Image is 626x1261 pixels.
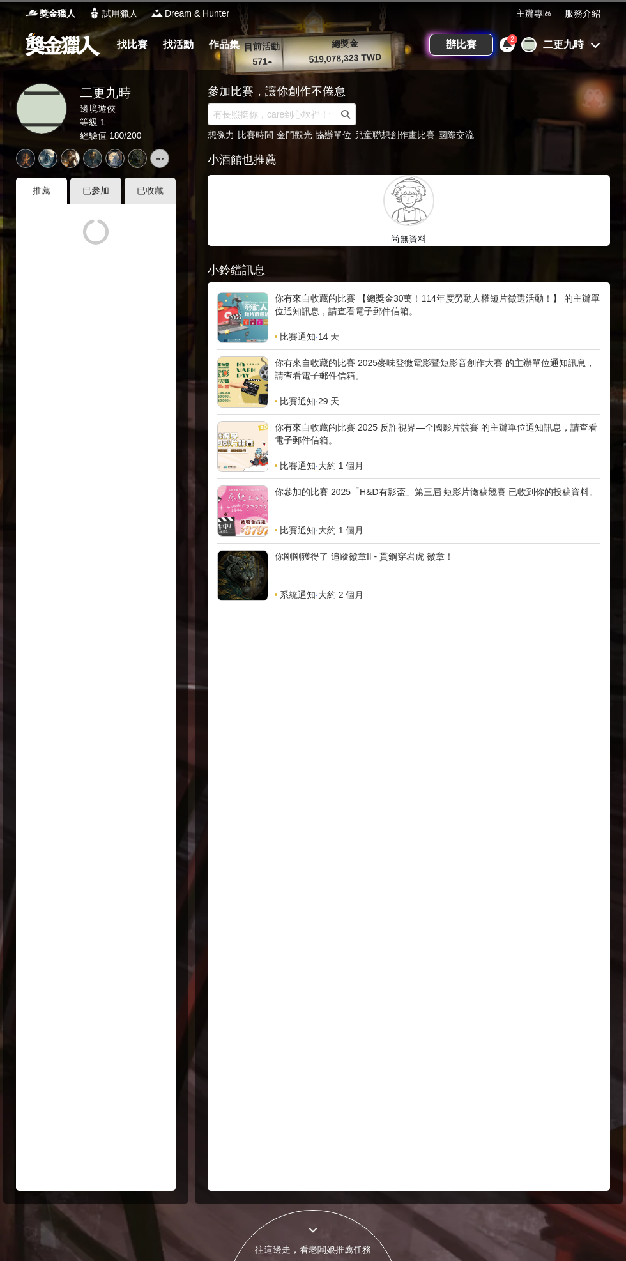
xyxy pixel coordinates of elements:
span: 14 天 [318,330,339,343]
div: 你剛剛獲得了 追蹤徽章II - 貫鋼穿岩虎 徽章！ [275,550,600,588]
input: 有長照挺你，care到心坎裡！青春出手，拍出照顧 影音徵件活動 [208,103,335,125]
a: 你有來自收藏的比賽 2025麥味登微電影暨短影音創作大賽 的主辦單位通知訊息，請查看電子郵件信箱。比賽通知·29 天 [217,356,600,408]
div: 邊境遊俠 [80,102,142,116]
a: 作品集 [204,36,245,54]
a: 比賽時間 [238,130,273,140]
a: 找活動 [158,36,199,54]
span: 大約 1 個月 [318,524,364,537]
div: 參加比賽，讓你創作不倦怠 [208,83,565,100]
span: 比賽通知 [280,459,316,472]
a: 金門觀光 [277,130,312,140]
a: LogoDream & Hunter [151,7,229,20]
div: 已參加 [70,178,121,204]
span: 29 天 [318,395,339,408]
span: 等級 [80,117,98,127]
div: 你有來自收藏的比賽 2025麥味登微電影暨短影音創作大賽 的主辦單位通知訊息，請查看電子郵件信箱。 [275,356,600,395]
img: Logo [151,6,164,19]
div: 小酒館也推薦 [208,151,610,169]
div: 你有來自收藏的比賽 2025 反詐視界—全國影片競賽 的主辦單位通知訊息，請查看電子郵件信箱。 [275,421,600,459]
span: 2 [510,36,514,43]
span: 比賽通知 [280,395,316,408]
span: Dream & Hunter [165,7,229,20]
a: Logo獎金獵人 [26,7,75,20]
a: 你有來自收藏的比賽 2025 反詐視界—全國影片競賽 的主辦單位通知訊息，請查看電子郵件信箱。比賽通知·大約 1 個月 [217,421,600,472]
a: 找比賽 [112,36,153,54]
div: 小鈴鐺訊息 [208,262,610,279]
span: 比賽通知 [280,330,316,343]
span: · [316,524,318,537]
span: 大約 2 個月 [318,588,364,601]
span: 試用獵人 [102,7,138,20]
a: 二 [16,83,67,134]
div: 推薦 [16,178,67,204]
img: Logo [88,6,101,19]
p: 尚無資料 [208,233,610,246]
span: 系統通知 [280,588,316,601]
div: 二更九時 [543,37,584,52]
img: Logo [26,6,38,19]
span: 180 / 200 [109,130,142,141]
a: 服務介紹 [565,7,600,20]
div: 二 [521,37,537,52]
div: 你參加的比賽 2025「H&D有影盃」第三屆 短影片徵稿競賽 已收到你的投稿資料。 [275,485,600,524]
span: 比賽通知 [280,524,316,537]
a: 想像力 [208,130,234,140]
a: Logo試用獵人 [88,7,138,20]
a: 協辦單位 [316,130,351,140]
span: 1 [100,117,105,127]
div: 二更九時 [80,83,142,102]
p: 571 ▴ [236,54,288,70]
p: 519,078,323 TWD [287,50,403,67]
span: · [316,395,318,408]
div: 你有來自收藏的比賽 【總獎金30萬！114年度勞動人權短片徵選活動！】 的主辦單位通知訊息，請查看電子郵件信箱。 [275,292,600,330]
a: 你剛剛獲得了 追蹤徽章II - 貫鋼穿岩虎 徽章！系統通知·大約 2 個月 [217,550,600,601]
a: 你有來自收藏的比賽 【總獎金30萬！114年度勞動人權短片徵選活動！】 的主辦單位通知訊息，請查看電子郵件信箱。比賽通知·14 天 [217,292,600,343]
span: · [316,588,318,601]
span: 大約 1 個月 [318,459,364,472]
a: 國際交流 [438,130,474,140]
a: 主辦專區 [516,7,552,20]
a: 兒童聯想創作畫比賽 [355,130,435,140]
span: · [316,330,318,343]
span: 獎金獵人 [40,7,75,20]
span: · [316,459,318,472]
div: 往這邊走，看老闆娘推薦任務 [227,1243,399,1257]
a: 你參加的比賽 2025「H&D有影盃」第三屆 短影片徵稿競賽 已收到你的投稿資料。比賽通知·大約 1 個月 [217,485,600,537]
span: 經驗值 [80,130,107,141]
div: 已收藏 [125,178,176,204]
a: 辦比賽 [429,34,493,56]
